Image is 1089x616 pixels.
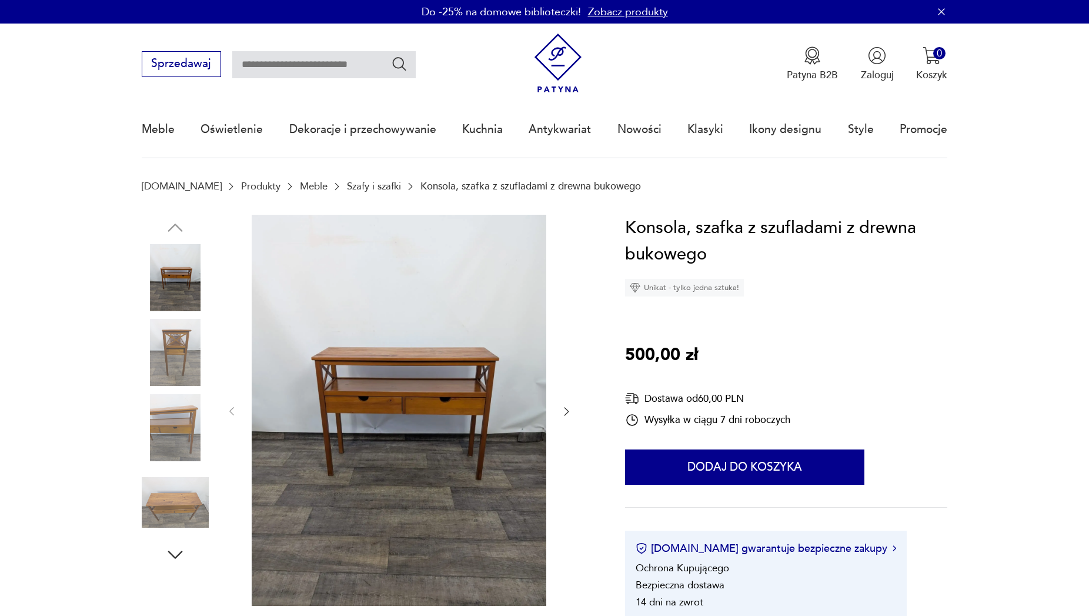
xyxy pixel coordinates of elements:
[916,46,947,82] button: 0Koszyk
[142,469,209,536] img: Zdjęcie produktu Konsola, szafka z szufladami z drewna bukowego
[868,46,886,65] img: Ikonka użytkownika
[142,394,209,461] img: Zdjęcie produktu Konsola, szafka z szufladami z drewna bukowego
[142,319,209,386] img: Zdjęcie produktu Konsola, szafka z szufladami z drewna bukowego
[289,102,436,157] a: Dekoracje i przechowywanie
[636,561,729,575] li: Ochrona Kupującego
[625,279,744,297] div: Unikat - tylko jedna sztuka!
[636,595,703,609] li: 14 dni na zwrot
[625,391,790,406] div: Dostawa od 60,00 PLN
[749,102,821,157] a: Ikony designu
[142,244,209,311] img: Zdjęcie produktu Konsola, szafka z szufladami z drewna bukowego
[391,55,408,72] button: Szukaj
[625,342,698,369] p: 500,00 zł
[803,46,821,65] img: Ikona medalu
[636,578,724,592] li: Bezpieczna dostawa
[893,545,896,551] img: Ikona strzałki w prawo
[625,391,639,406] img: Ikona dostawy
[142,60,221,69] a: Sprzedawaj
[529,102,591,157] a: Antykwariat
[916,68,947,82] p: Koszyk
[420,181,641,192] p: Konsola, szafka z szufladami z drewna bukowego
[462,102,503,157] a: Kuchnia
[933,47,946,59] div: 0
[241,181,280,192] a: Produkty
[142,51,221,77] button: Sprzedawaj
[787,46,838,82] button: Patyna B2B
[252,215,546,607] img: Zdjęcie produktu Konsola, szafka z szufladami z drewna bukowego
[630,282,640,293] img: Ikona diamentu
[422,5,581,19] p: Do -25% na domowe biblioteczki!
[142,181,222,192] a: [DOMAIN_NAME]
[201,102,263,157] a: Oświetlenie
[625,215,947,268] h1: Konsola, szafka z szufladami z drewna bukowego
[588,5,668,19] a: Zobacz produkty
[529,34,588,93] img: Patyna - sklep z meblami i dekoracjami vintage
[142,102,175,157] a: Meble
[787,46,838,82] a: Ikona medaluPatyna B2B
[900,102,947,157] a: Promocje
[923,46,941,65] img: Ikona koszyka
[300,181,328,192] a: Meble
[625,449,864,485] button: Dodaj do koszyka
[617,102,662,157] a: Nowości
[787,68,838,82] p: Patyna B2B
[636,541,896,556] button: [DOMAIN_NAME] gwarantuje bezpieczne zakupy
[636,542,647,554] img: Ikona certyfikatu
[687,102,723,157] a: Klasyki
[625,413,790,427] div: Wysyłka w ciągu 7 dni roboczych
[347,181,401,192] a: Szafy i szafki
[848,102,874,157] a: Style
[861,46,894,82] button: Zaloguj
[861,68,894,82] p: Zaloguj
